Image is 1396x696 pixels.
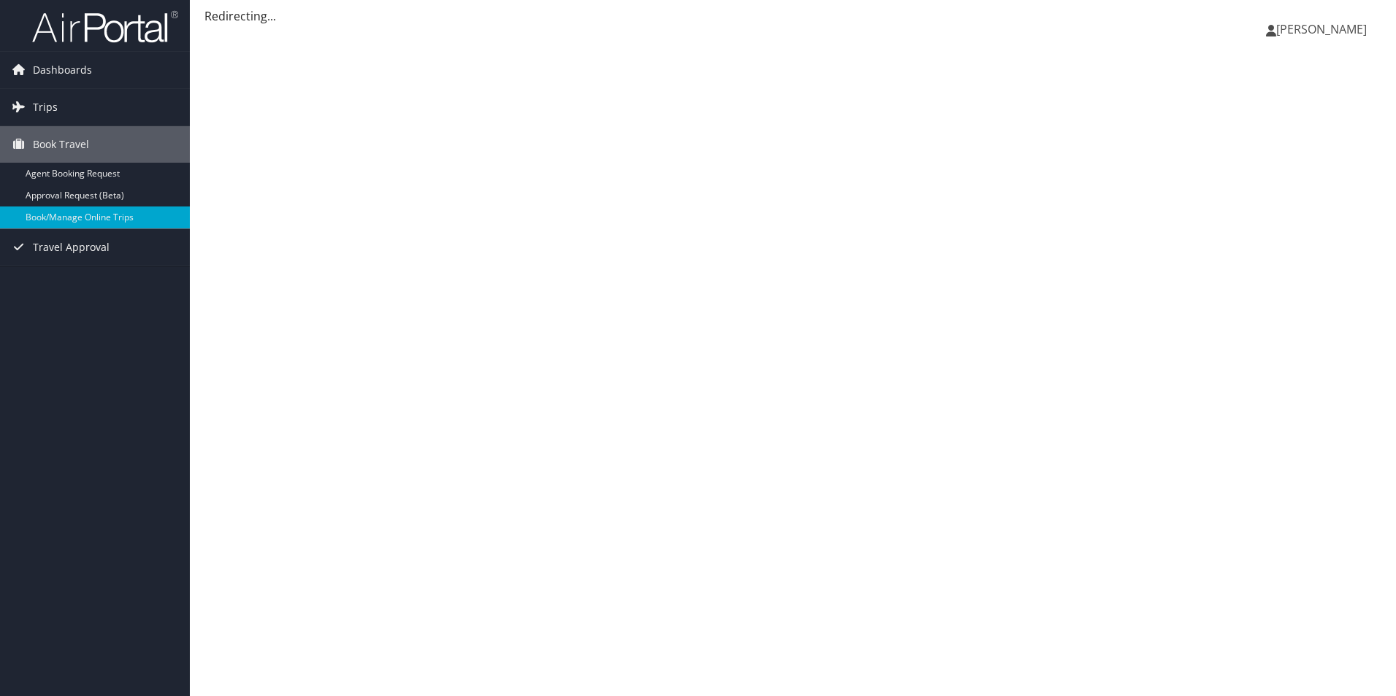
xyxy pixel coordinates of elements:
[33,89,58,125] span: Trips
[204,7,1381,25] div: Redirecting...
[33,126,89,163] span: Book Travel
[33,52,92,88] span: Dashboards
[1266,7,1381,51] a: [PERSON_NAME]
[1276,21,1367,37] span: [PERSON_NAME]
[33,229,110,266] span: Travel Approval
[32,9,178,44] img: airportal-logo.png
